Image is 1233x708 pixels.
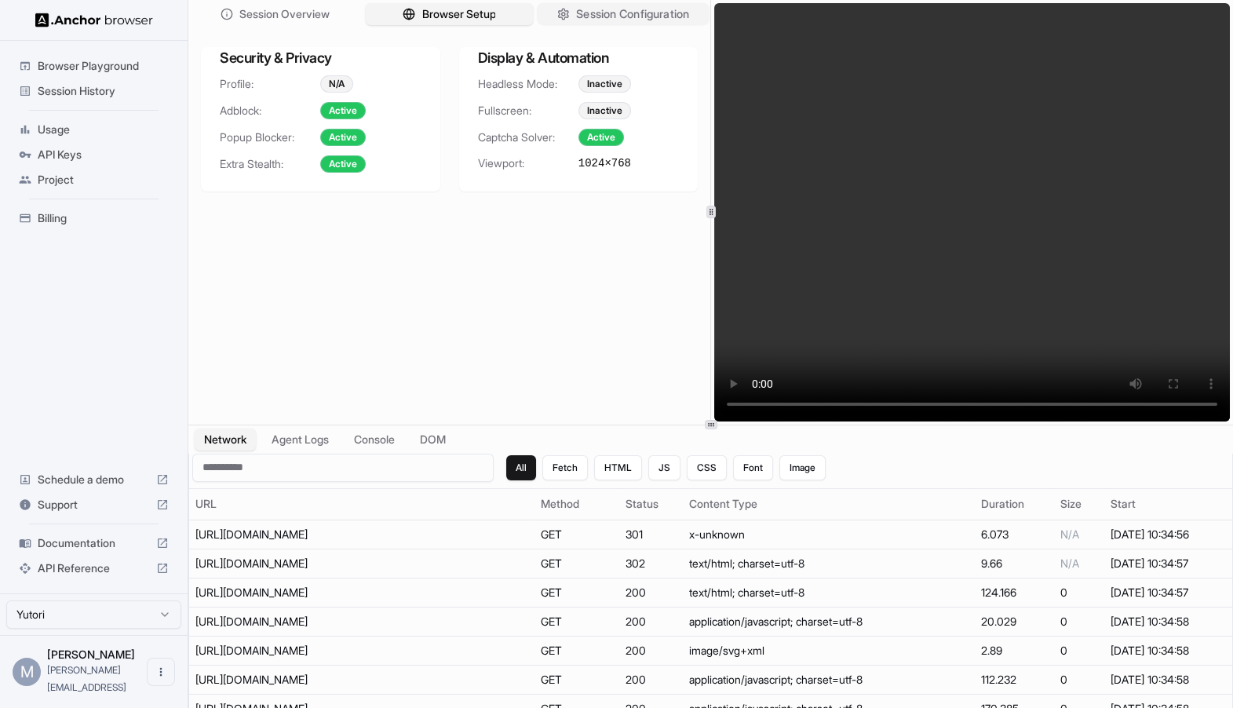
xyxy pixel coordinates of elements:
button: Network [195,429,256,451]
div: N/A [320,75,353,93]
td: x-unknown [683,520,975,549]
span: Viewport: [478,155,578,171]
td: application/javascript; charset=utf-8 [683,607,975,636]
td: 0 [1054,578,1104,607]
td: 302 [619,549,683,578]
div: Billing [13,206,175,231]
img: Anchor Logo [35,13,153,27]
span: N/A [1060,527,1079,541]
div: Support [13,492,175,517]
td: text/html; charset=utf-8 [683,578,975,607]
div: Inactive [578,75,631,93]
h3: Security & Privacy [220,47,421,69]
span: API Reference [38,560,150,576]
div: https://abs.twimg.com/responsive-web/client-web/vendor-2bf3abf4.9c154d1a.js [195,672,431,688]
span: Profile: [220,76,320,92]
button: Font [733,455,773,480]
div: Browser Playground [13,53,175,78]
span: miki@yutori.ai [47,664,126,693]
td: GET [534,578,620,607]
span: Session Configuration [576,6,689,23]
span: Documentation [38,535,150,551]
div: Start [1111,496,1226,512]
td: [DATE] 10:34:58 [1104,636,1232,665]
span: 1024 × 768 [578,155,631,171]
button: Console [345,429,404,451]
td: 9.66 [975,549,1055,578]
div: Usage [13,117,175,142]
div: https://abs-0.twimg.com/emoji/v2/svg/26a0.svg [195,643,431,659]
button: Image [779,455,826,480]
button: All [506,455,536,480]
div: Documentation [13,531,175,556]
button: Fetch [542,455,588,480]
td: 200 [619,665,683,694]
td: [DATE] 10:34:58 [1104,665,1232,694]
div: Active [320,155,366,173]
div: API Keys [13,142,175,167]
td: 200 [619,607,683,636]
td: [DATE] 10:34:57 [1104,549,1232,578]
div: https://abs.twimg.com/responsive-web/client-web/vendor-58c6fc15.0f415a1a.js [195,614,431,630]
div: API Reference [13,556,175,581]
button: JS [648,455,680,480]
td: GET [534,636,620,665]
div: Project [13,167,175,192]
td: 124.166 [975,578,1055,607]
span: Miki Pokryvailo [47,648,135,661]
span: Adblock: [220,103,320,119]
td: image/svg+xml [683,636,975,665]
button: CSS [687,455,727,480]
div: Schedule a demo [13,467,175,492]
button: Agent Logs [262,429,338,451]
td: GET [534,549,620,578]
div: Active [320,102,366,119]
td: 200 [619,636,683,665]
button: Open menu [147,658,175,686]
td: [DATE] 10:34:56 [1104,520,1232,549]
td: [DATE] 10:34:57 [1104,578,1232,607]
td: 200 [619,578,683,607]
div: URL [195,496,528,512]
td: GET [534,607,620,636]
td: application/javascript; charset=utf-8 [683,665,975,694]
span: API Keys [38,147,169,162]
span: Captcha Solver: [478,130,578,145]
td: 0 [1054,665,1104,694]
div: Size [1060,496,1098,512]
span: Schedule a demo [38,472,150,487]
td: 0 [1054,607,1104,636]
div: Method [541,496,614,512]
div: Active [578,129,624,146]
span: Session History [38,83,169,99]
span: Popup Blocker: [220,130,320,145]
span: Fullscreen: [478,103,578,119]
div: Session History [13,78,175,104]
span: Billing [38,210,169,226]
td: 0 [1054,636,1104,665]
span: Usage [38,122,169,137]
td: 112.232 [975,665,1055,694]
span: Extra Stealth: [220,156,320,172]
div: Duration [981,496,1049,512]
span: N/A [1060,557,1079,570]
span: Session Overview [239,6,330,22]
span: Headless Mode: [478,76,578,92]
div: Active [320,129,366,146]
div: Content Type [689,496,969,512]
div: https://twitter.com/home [195,556,431,571]
span: Browser Setup [421,6,495,22]
td: 20.029 [975,607,1055,636]
span: Support [38,497,150,513]
td: GET [534,520,620,549]
td: [DATE] 10:34:58 [1104,607,1232,636]
div: Status [626,496,677,512]
span: Project [38,172,169,188]
td: text/html; charset=utf-8 [683,549,975,578]
td: 6.073 [975,520,1055,549]
button: DOM [410,429,455,451]
td: 2.89 [975,636,1055,665]
div: https://x.com/home [195,585,431,600]
td: GET [534,665,620,694]
div: Inactive [578,102,631,119]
